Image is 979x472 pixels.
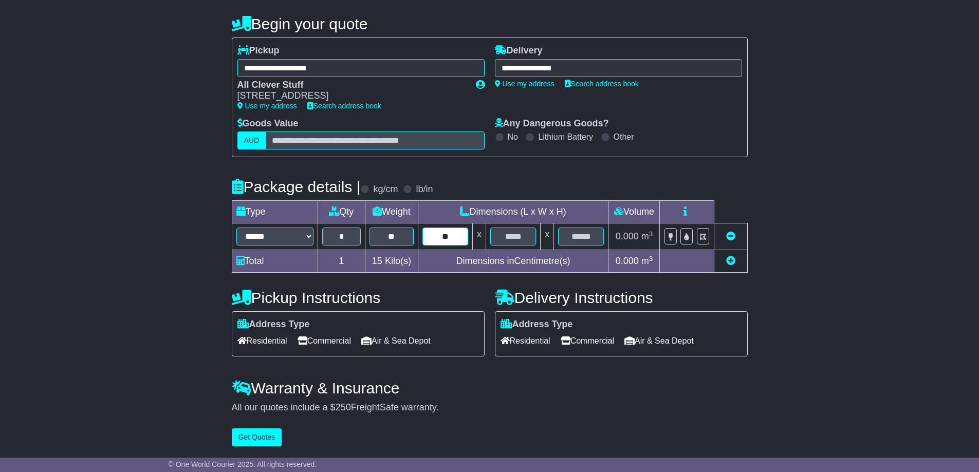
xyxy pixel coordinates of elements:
sup: 3 [649,255,653,262]
td: Weight [365,201,418,223]
div: [STREET_ADDRESS] [237,90,466,102]
label: Delivery [495,45,543,56]
span: © One World Courier 2025. All rights reserved. [169,460,317,468]
td: Dimensions (L x W x H) [418,201,608,223]
label: Address Type [501,319,573,330]
a: Add new item [726,256,735,266]
a: Search address book [565,80,639,88]
span: Residential [237,333,287,349]
td: Total [232,250,318,273]
label: Goods Value [237,118,299,129]
td: x [472,223,486,250]
label: Address Type [237,319,310,330]
span: 0.000 [616,256,639,266]
label: Other [614,132,634,142]
a: Use my address [237,102,297,110]
label: Any Dangerous Goods? [495,118,609,129]
a: Use my address [495,80,555,88]
a: Search address book [307,102,381,110]
div: All our quotes include a $ FreightSafe warranty. [232,402,748,413]
label: kg/cm [373,184,398,195]
td: Type [232,201,318,223]
label: lb/in [416,184,433,195]
label: Lithium Battery [538,132,593,142]
a: Remove this item [726,231,735,241]
span: Air & Sea Depot [624,333,694,349]
span: Commercial [298,333,351,349]
h4: Begin your quote [232,15,748,32]
span: 15 [372,256,382,266]
label: No [508,132,518,142]
h4: Delivery Instructions [495,289,748,306]
button: Get Quotes [232,428,282,446]
h4: Warranty & Insurance [232,380,748,397]
span: Air & Sea Depot [361,333,431,349]
td: 1 [318,250,365,273]
td: Volume [608,201,660,223]
div: All Clever Stuff [237,80,466,91]
h4: Package details | [232,178,361,195]
span: m [641,256,653,266]
span: 0.000 [616,231,639,241]
span: Residential [501,333,550,349]
td: Dimensions in Centimetre(s) [418,250,608,273]
td: Qty [318,201,365,223]
span: m [641,231,653,241]
sup: 3 [649,230,653,238]
label: AUD [237,131,266,149]
span: Commercial [561,333,614,349]
label: Pickup [237,45,280,56]
h4: Pickup Instructions [232,289,485,306]
span: 250 [336,402,351,412]
td: x [541,223,554,250]
td: Kilo(s) [365,250,418,273]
